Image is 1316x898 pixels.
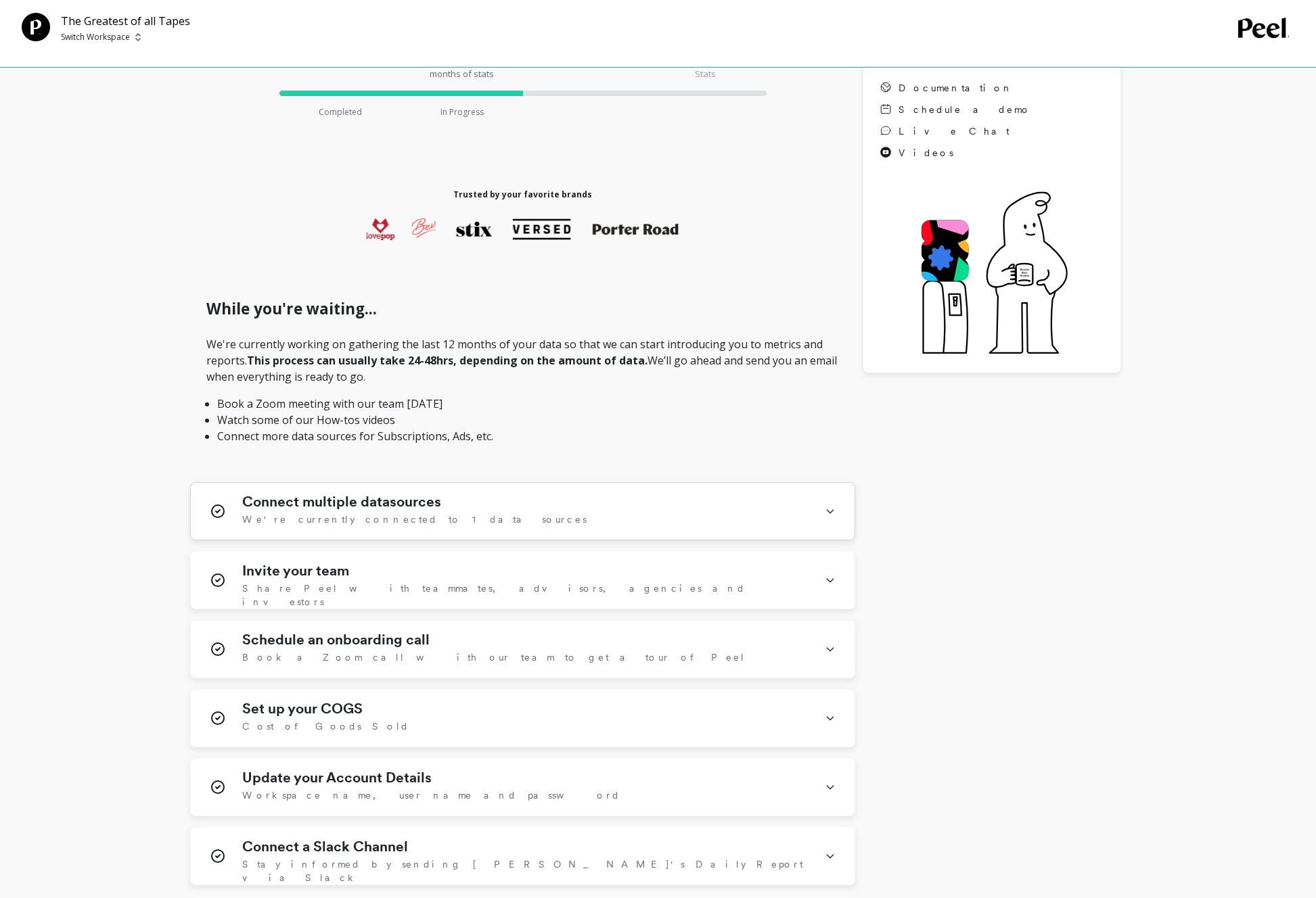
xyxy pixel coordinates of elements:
[206,336,839,444] p: We're currently working on gathering the last 12 months of your data so that we can start introdu...
[61,32,130,43] p: Switch Workspace
[242,494,441,510] h1: Connect multiple datasources
[217,412,828,428] li: Watch some of our How-tos videos
[899,103,1031,116] span: Schedule a demo
[247,353,648,368] strong: This process can usually take 24-48hrs, depending on the amount of data.
[242,513,587,526] span: We're currently connected to 1 data sources
[543,55,625,80] p: Analyzing data
[242,770,432,786] h1: Update your Account Details
[135,32,141,43] img: picker
[61,13,190,29] p: The Greatest of all Tapes
[300,55,381,80] p: Initial download
[242,632,430,648] h1: Schedule an onboarding call
[242,788,620,802] span: Workspace name, user name and password
[242,651,746,664] span: Book a Zoom call with our team to get a tour of Peel
[899,146,953,160] span: Videos
[880,81,1031,95] a: Documentation
[242,857,809,884] span: Stay informed by sending [PERSON_NAME]'s Daily Report via Slack
[242,582,809,609] span: Share Peel with teammates, advisors, agencies and investors
[206,298,839,321] h1: While you're waiting...
[665,55,746,80] p: Building Cohort Stats
[217,396,828,412] li: Book a Zoom meeting with our team [DATE]
[453,189,592,200] h1: Trusted by your favorite brands
[217,428,828,444] li: Connect more data sources for Subscriptions, Ads, etc.
[242,719,409,733] span: Cost of Goods Sold
[242,701,363,717] h1: Set up your COGS
[440,107,484,118] p: In Progress
[899,81,1014,95] span: Documentation
[880,146,1031,160] a: Videos
[319,107,362,118] p: Completed
[899,124,1009,138] span: Live Chat
[880,103,1031,116] a: Schedule a demo
[422,55,503,80] p: Computing last 12 months of stats
[22,13,50,41] img: Team Profile
[242,563,349,579] h1: Invite your team
[242,838,408,855] h1: Connect a Slack Channel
